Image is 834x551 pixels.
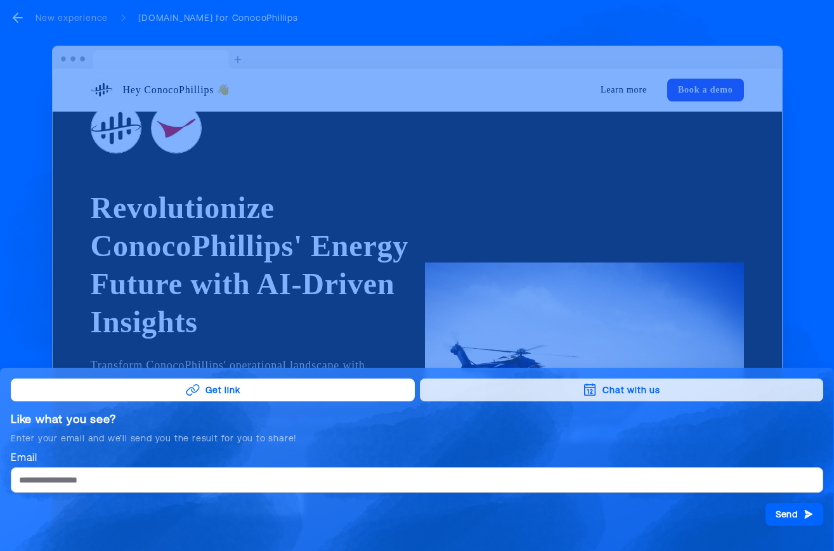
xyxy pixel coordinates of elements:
div: Like what you see? [11,412,823,427]
button: Chat with us [420,379,824,401]
div: Enter your email and we’ll send you the result for you to share! [11,432,823,444]
button: Get link [11,379,415,401]
label: Email [11,450,823,465]
button: Send [766,503,823,526]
